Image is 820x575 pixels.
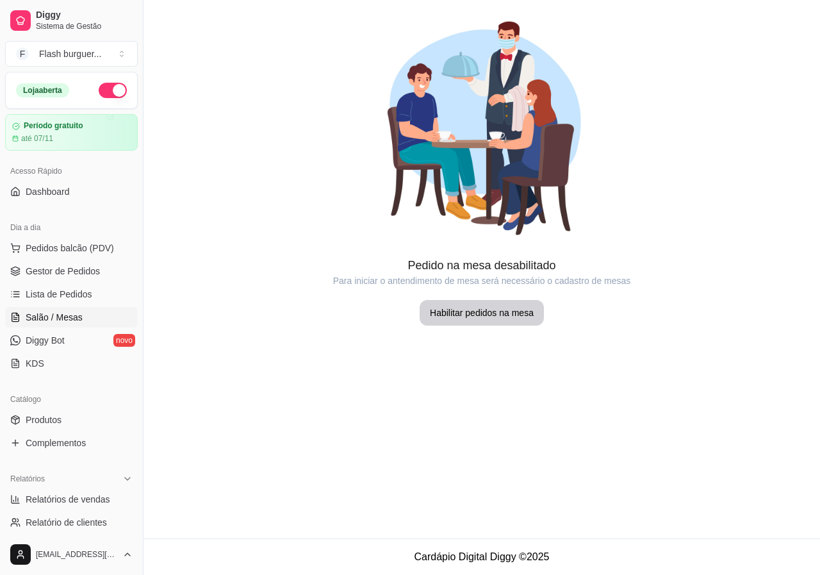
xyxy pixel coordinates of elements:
span: Gestor de Pedidos [26,265,100,278]
div: Acesso Rápido [5,161,138,181]
article: até 07/11 [21,133,53,144]
div: Dia a dia [5,217,138,238]
span: Relatórios [10,474,45,484]
span: Relatórios de vendas [26,493,110,506]
button: Habilitar pedidos na mesa [420,300,544,326]
span: Complementos [26,437,86,449]
a: Produtos [5,410,138,430]
span: Sistema de Gestão [36,21,133,31]
a: Salão / Mesas [5,307,138,328]
span: Lista de Pedidos [26,288,92,301]
span: F [16,47,29,60]
a: Diggy Botnovo [5,330,138,351]
article: Para iniciar o antendimento de mesa será necessário o cadastro de mesas [143,274,820,287]
button: Pedidos balcão (PDV) [5,238,138,258]
span: [EMAIL_ADDRESS][DOMAIN_NAME] [36,549,117,560]
div: Flash burguer ... [39,47,101,60]
div: Loja aberta [16,83,69,97]
a: Relatório de clientes [5,512,138,533]
button: Select a team [5,41,138,67]
span: KDS [26,357,44,370]
span: Diggy Bot [26,334,65,347]
span: Pedidos balcão (PDV) [26,242,114,254]
button: [EMAIL_ADDRESS][DOMAIN_NAME] [5,539,138,570]
a: Complementos [5,433,138,453]
a: Gestor de Pedidos [5,261,138,281]
a: DiggySistema de Gestão [5,5,138,36]
a: Período gratuitoaté 07/11 [5,114,138,151]
a: Lista de Pedidos [5,284,138,304]
a: Relatórios de vendas [5,489,138,510]
span: Produtos [26,413,61,426]
span: Diggy [36,10,133,21]
article: Período gratuito [24,121,83,131]
button: Alterar Status [99,83,127,98]
footer: Cardápio Digital Diggy © 2025 [143,538,820,575]
span: Salão / Mesas [26,311,83,324]
a: KDS [5,353,138,374]
span: Dashboard [26,185,70,198]
div: Catálogo [5,389,138,410]
article: Pedido na mesa desabilitado [143,256,820,274]
span: Relatório de clientes [26,516,107,529]
a: Dashboard [5,181,138,202]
